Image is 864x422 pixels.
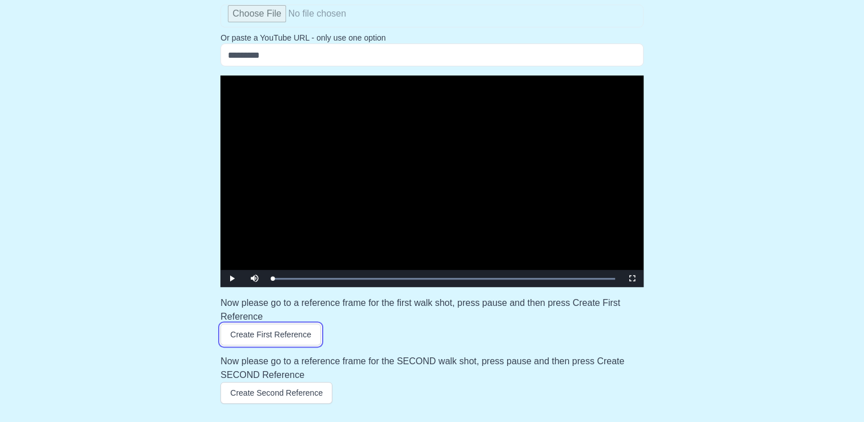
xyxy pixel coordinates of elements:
[220,32,644,43] p: Or paste a YouTube URL - only use one option
[220,355,644,382] h3: Now please go to a reference frame for the SECOND walk shot, press pause and then press Create SE...
[220,324,321,345] button: Create First Reference
[243,270,266,287] button: Mute
[220,270,243,287] button: Play
[220,75,644,287] div: Video Player
[220,382,332,404] button: Create Second Reference
[272,278,615,280] div: Progress Bar
[621,270,644,287] button: Fullscreen
[220,296,644,324] h3: Now please go to a reference frame for the first walk shot, press pause and then press Create Fir...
